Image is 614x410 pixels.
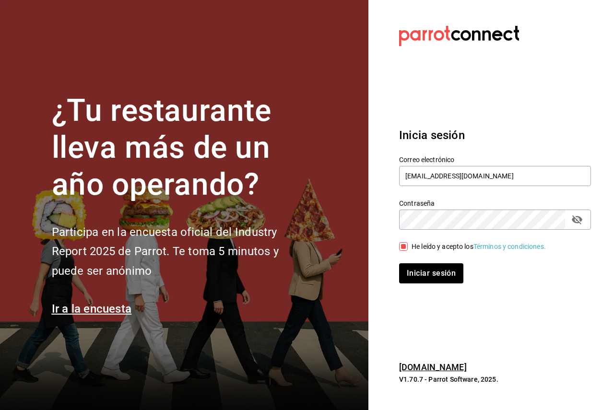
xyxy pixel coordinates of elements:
a: [DOMAIN_NAME] [399,362,467,372]
a: Términos y condiciones. [473,243,546,250]
label: Correo electrónico [399,156,591,163]
button: Iniciar sesión [399,263,463,283]
h3: Inicia sesión [399,127,591,144]
label: Contraseña [399,200,591,207]
p: V1.70.7 - Parrot Software, 2025. [399,375,591,384]
div: He leído y acepto los [412,242,546,252]
h2: Participa en la encuesta oficial del Industry Report 2025 de Parrot. Te toma 5 minutos y puede se... [52,223,311,281]
button: passwordField [569,211,585,228]
h1: ¿Tu restaurante lleva más de un año operando? [52,93,311,203]
a: Ir a la encuesta [52,302,132,316]
input: Ingresa tu correo electrónico [399,166,591,186]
